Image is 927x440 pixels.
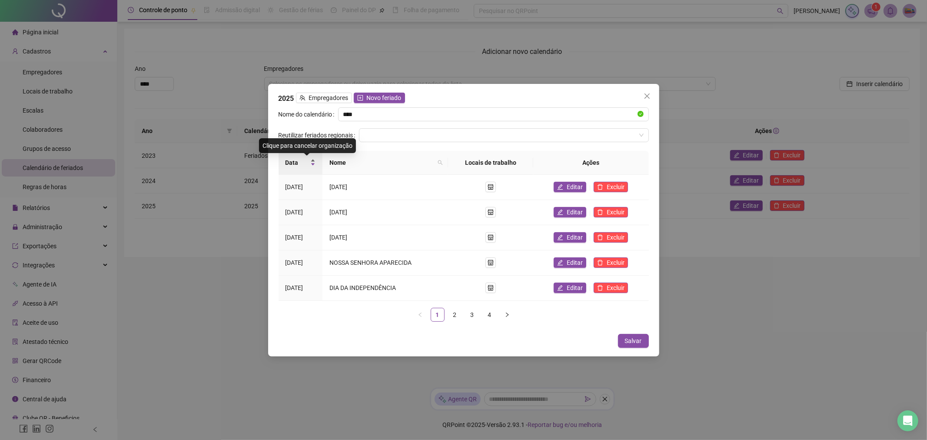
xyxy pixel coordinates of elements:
span: team [299,95,306,101]
span: [DATE] [329,234,347,241]
a: 1 [431,308,444,321]
button: Novo feriado [354,93,405,103]
span: edit [557,234,563,240]
button: Excluir [594,283,628,293]
div: Locais de trabalho [455,158,526,167]
span: edit [557,260,563,266]
button: Excluir [594,207,628,217]
a: 2 [449,308,462,321]
span: Excluir [607,283,625,293]
span: delete [597,285,603,291]
span: edit [557,184,563,190]
div: [DATE] [286,207,316,217]
button: Editar [554,207,586,217]
span: delete [597,184,603,190]
span: Novo feriado [367,93,402,103]
button: Editar [554,182,586,192]
span: delete [597,260,603,266]
span: edit [557,209,563,215]
span: NOSSA SENHORA APARECIDA [329,259,412,266]
span: Editar [567,233,583,242]
button: Editar [554,283,586,293]
button: right [500,308,514,322]
button: Empregadores [296,93,352,103]
button: left [413,308,427,322]
span: search [436,156,445,169]
div: [DATE] [286,258,316,267]
span: DIA DA INDEPENDÊNCIA [329,284,396,291]
span: Excluir [607,182,625,192]
span: Excluir [607,258,625,267]
span: [DATE] [329,183,347,190]
li: 2 [448,308,462,322]
span: shop [488,260,494,266]
span: Excluir [607,207,625,217]
div: 2025 [279,93,649,104]
span: shop [488,184,494,190]
span: Nome [329,158,434,167]
button: Editar [554,232,586,243]
span: delete [597,209,603,215]
div: Open Intercom Messenger [897,410,918,431]
button: Excluir [594,257,628,268]
span: left [418,312,423,317]
div: [DATE] [286,233,316,242]
div: [DATE] [286,182,316,192]
button: Editar [554,257,586,268]
li: 4 [483,308,497,322]
a: 3 [466,308,479,321]
li: Página anterior [413,308,427,322]
li: 3 [465,308,479,322]
a: 4 [483,308,496,321]
span: Salvar [625,336,642,346]
div: Clique para cancelar organização [259,138,356,153]
span: Editar [567,207,583,217]
button: Excluir [594,182,628,192]
label: Nome do calendário [279,107,338,121]
span: Excluir [607,233,625,242]
span: search [438,160,443,165]
span: Editar [567,182,583,192]
span: shop [488,209,494,215]
button: Excluir [594,232,628,243]
span: plus-square [357,95,363,101]
span: shop [488,234,494,240]
span: close [644,93,651,100]
span: edit [557,285,563,291]
li: Próxima página [500,308,514,322]
button: Close [640,89,654,103]
span: [DATE] [329,209,347,216]
div: Ações [540,158,641,167]
li: 1 [431,308,445,322]
label: Reutilizar feriados regionais [279,128,359,142]
span: right [505,312,510,317]
span: Editar [567,283,583,293]
span: Empregadores [309,93,349,103]
button: Salvar [618,334,649,348]
span: Editar [567,258,583,267]
span: shop [488,285,494,291]
div: [DATE] [286,283,316,293]
span: delete [597,234,603,240]
span: Data [286,158,309,167]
